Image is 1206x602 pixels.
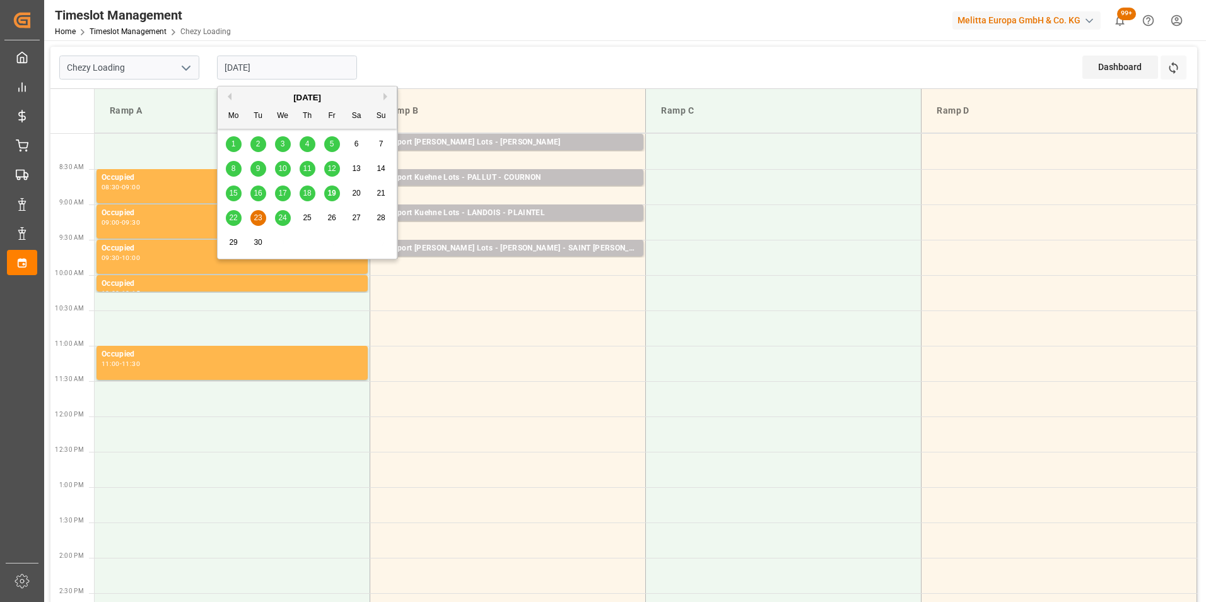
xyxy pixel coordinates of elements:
div: Choose Sunday, September 14th, 2025 [373,161,389,177]
div: Occupied [102,348,363,361]
span: 20 [352,189,360,198]
span: 28 [377,213,385,222]
div: 09:00 [102,220,120,225]
div: Transport Kuehne Lots - LANDOIS - PLAINTEL [377,207,638,220]
div: Choose Tuesday, September 23rd, 2025 [250,210,266,226]
span: 3 [281,139,285,148]
div: Choose Monday, September 1st, 2025 [226,136,242,152]
div: Choose Saturday, September 20th, 2025 [349,186,365,201]
div: Choose Sunday, September 21st, 2025 [373,186,389,201]
div: - [120,361,122,367]
div: Transport [PERSON_NAME] Lots - [PERSON_NAME] - SAINT [PERSON_NAME] FALLAVIER [377,242,638,255]
div: Ramp D [932,99,1186,122]
div: 10:00 [122,255,140,261]
button: Melitta Europa GmbH & Co. KG [952,8,1106,32]
input: DD-MM-YYYY [217,56,357,80]
span: 10 [278,164,286,173]
div: Choose Monday, September 22nd, 2025 [226,210,242,226]
div: Occupied [102,278,363,290]
div: Transport Kuehne Lots - PALLUT - COURNON [377,172,638,184]
span: 22 [229,213,237,222]
div: - [120,255,122,261]
div: Transport [PERSON_NAME] Lots - [PERSON_NAME] [377,136,638,149]
span: 5 [330,139,334,148]
div: Choose Thursday, September 18th, 2025 [300,186,315,201]
span: 2:30 PM [59,587,84,594]
div: 11:30 [122,361,140,367]
span: 2 [256,139,261,148]
a: Home [55,27,76,36]
div: Choose Monday, September 8th, 2025 [226,161,242,177]
div: Choose Monday, September 15th, 2025 [226,186,242,201]
span: 29 [229,238,237,247]
span: 6 [354,139,359,148]
div: Choose Saturday, September 13th, 2025 [349,161,365,177]
div: Choose Wednesday, September 24th, 2025 [275,210,291,226]
span: 1 [231,139,236,148]
div: Choose Saturday, September 6th, 2025 [349,136,365,152]
span: 25 [303,213,311,222]
span: 10:00 AM [55,269,84,276]
div: Ramp C [656,99,911,122]
div: Choose Tuesday, September 16th, 2025 [250,186,266,201]
div: Sa [349,109,365,124]
span: 8:30 AM [59,163,84,170]
span: 9 [256,164,261,173]
span: 16 [254,189,262,198]
div: Choose Friday, September 26th, 2025 [324,210,340,226]
span: 2:00 PM [59,552,84,559]
div: Choose Wednesday, September 17th, 2025 [275,186,291,201]
span: 9:30 AM [59,234,84,241]
button: Next Month [383,93,391,100]
div: 08:30 [102,184,120,190]
div: Pallets: 5,TU: 986,City: [GEOGRAPHIC_DATA],Arrival: [DATE] 00:00:00 [377,149,638,160]
div: Choose Saturday, September 27th, 2025 [349,210,365,226]
div: Ramp B [380,99,635,122]
span: 21 [377,189,385,198]
a: Timeslot Management [90,27,167,36]
div: Pallets: 4,TU: 574,City: [GEOGRAPHIC_DATA],Arrival: [DATE] 00:00:00 [377,184,638,195]
div: Choose Tuesday, September 2nd, 2025 [250,136,266,152]
div: 09:30 [102,255,120,261]
span: 14 [377,164,385,173]
span: 12:30 PM [55,446,84,453]
div: 10:15 [122,290,140,296]
span: 11:30 AM [55,375,84,382]
div: Su [373,109,389,124]
span: 7 [379,139,383,148]
div: - [120,220,122,225]
div: [DATE] [218,91,397,104]
div: Occupied [102,172,363,184]
div: - [120,184,122,190]
span: 10:30 AM [55,305,84,312]
span: 26 [327,213,336,222]
span: 27 [352,213,360,222]
span: 17 [278,189,286,198]
div: Choose Friday, September 12th, 2025 [324,161,340,177]
div: Pallets: 2,TU: 112,City: [GEOGRAPHIC_DATA][PERSON_NAME],Arrival: [DATE] 00:00:00 [377,255,638,266]
div: Mo [226,109,242,124]
span: 13 [352,164,360,173]
div: Choose Tuesday, September 30th, 2025 [250,235,266,251]
div: Choose Thursday, September 4th, 2025 [300,136,315,152]
span: 4 [305,139,310,148]
div: Occupied [102,242,363,255]
span: 23 [254,213,262,222]
span: 9:00 AM [59,199,84,206]
div: Melitta Europa GmbH & Co. KG [952,11,1101,30]
span: 11 [303,164,311,173]
div: 09:00 [122,184,140,190]
div: Fr [324,109,340,124]
span: 11:00 AM [55,340,84,347]
div: Ramp A [105,99,360,122]
div: month 2025-09 [221,132,394,255]
div: Choose Thursday, September 11th, 2025 [300,161,315,177]
div: 11:00 [102,361,120,367]
span: 15 [229,189,237,198]
span: 30 [254,238,262,247]
span: 24 [278,213,286,222]
div: Choose Tuesday, September 9th, 2025 [250,161,266,177]
div: Choose Monday, September 29th, 2025 [226,235,242,251]
span: 12:00 PM [55,411,84,418]
span: 99+ [1117,8,1136,20]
